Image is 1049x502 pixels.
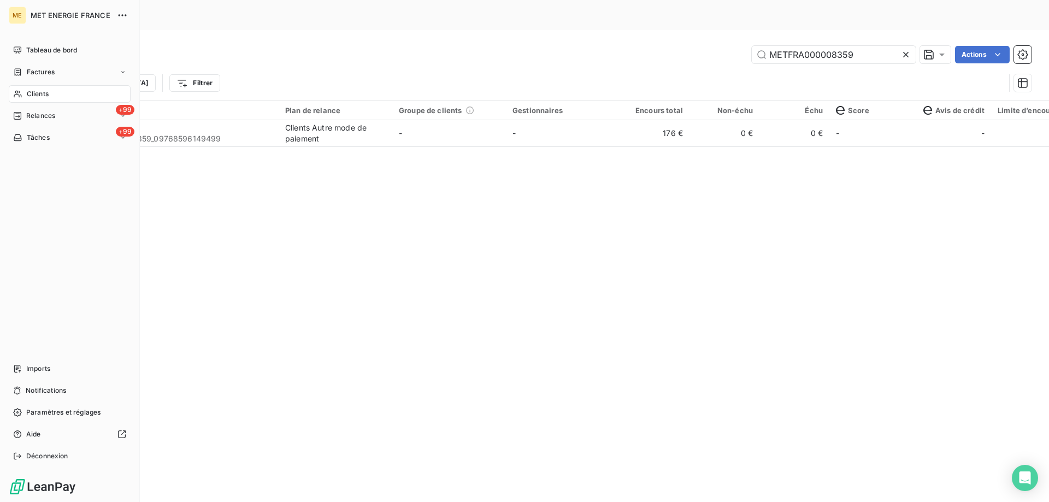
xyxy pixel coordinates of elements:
[9,85,131,103] a: Clients
[9,404,131,421] a: Paramètres et réglages
[923,106,985,115] span: Avis de crédit
[116,127,134,137] span: +99
[9,478,76,495] img: Logo LeanPay
[512,106,613,115] div: Gestionnaires
[169,74,220,92] button: Filtrer
[836,106,869,115] span: Score
[26,407,101,417] span: Paramètres et réglages
[917,120,991,146] td: -
[696,106,753,115] div: Non-échu
[9,360,131,377] a: Imports
[26,111,55,121] span: Relances
[116,105,134,115] span: +99
[26,386,66,395] span: Notifications
[9,107,131,125] a: +99Relances
[26,451,68,461] span: Déconnexion
[27,133,50,143] span: Tâches
[27,89,49,99] span: Clients
[285,122,386,144] div: Clients Autre mode de paiement
[26,429,41,439] span: Aide
[9,129,131,146] a: +99Tâches
[752,46,916,63] input: Rechercher
[285,106,386,115] div: Plan de relance
[9,63,131,81] a: Factures
[75,133,272,144] span: METFRA000008359_09768596149499
[26,364,50,374] span: Imports
[1012,465,1038,491] div: Open Intercom Messenger
[512,128,516,138] span: -
[399,128,402,138] span: -
[689,120,759,146] td: 0 €
[955,46,1010,63] button: Actions
[766,106,823,115] div: Échu
[620,120,689,146] td: 176 €
[9,42,131,59] a: Tableau de bord
[26,45,77,55] span: Tableau de bord
[27,67,55,77] span: Factures
[399,106,462,115] span: Groupe de clients
[829,120,917,146] td: -
[9,426,131,443] a: Aide
[759,120,829,146] td: 0 €
[626,106,683,115] div: Encours total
